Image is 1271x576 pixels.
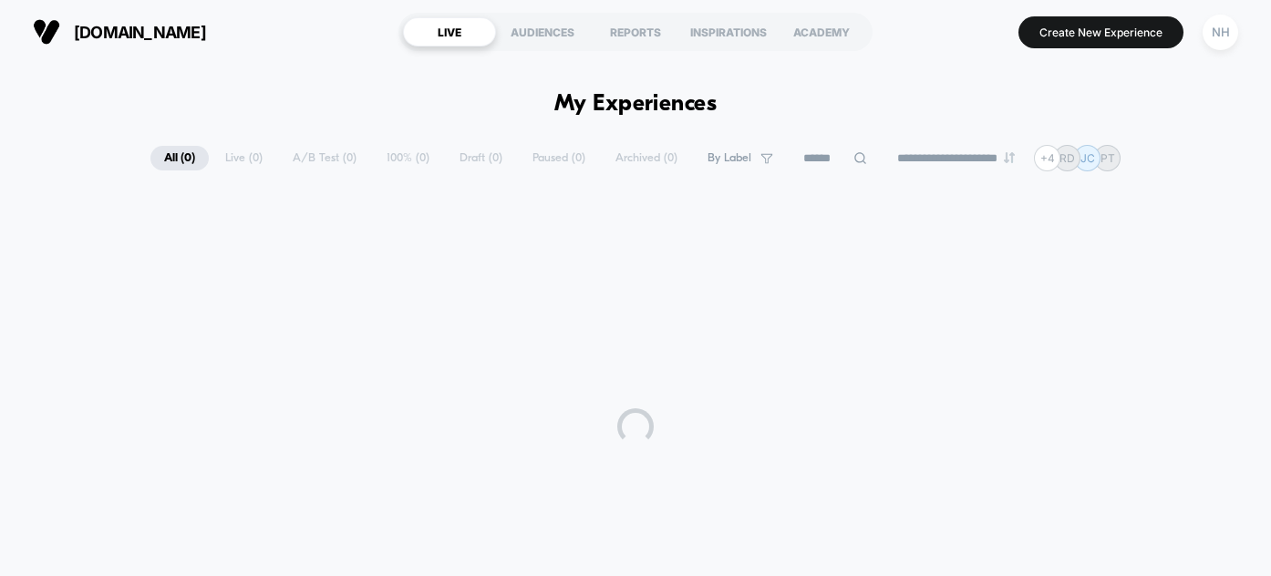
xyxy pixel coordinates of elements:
img: end [1004,152,1015,163]
h1: My Experiences [554,91,718,118]
button: Create New Experience [1018,16,1183,48]
div: INSPIRATIONS [682,17,775,46]
button: NH [1197,14,1244,51]
p: JC [1080,151,1095,165]
span: [DOMAIN_NAME] [74,23,206,42]
div: LIVE [403,17,496,46]
img: Visually logo [33,18,60,46]
p: PT [1100,151,1115,165]
div: ACADEMY [775,17,868,46]
button: [DOMAIN_NAME] [27,17,212,46]
div: AUDIENCES [496,17,589,46]
span: All ( 0 ) [150,146,209,170]
div: REPORTS [589,17,682,46]
div: NH [1203,15,1238,50]
span: By Label [708,151,751,165]
div: + 4 [1034,145,1060,171]
p: RD [1059,151,1075,165]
